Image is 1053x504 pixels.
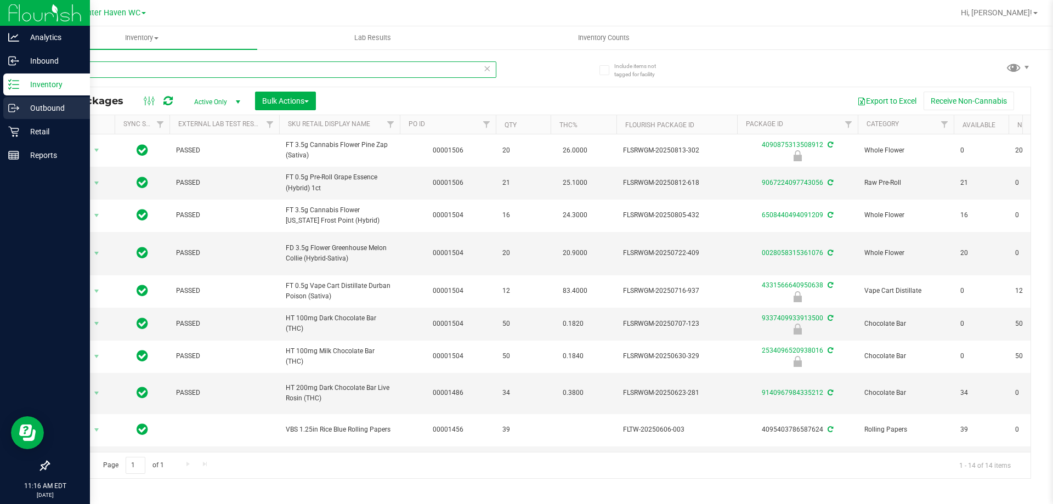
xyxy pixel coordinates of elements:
a: Filter [382,115,400,134]
span: Lab Results [339,33,406,43]
span: HT 200mg Dark Chocolate Bar Live Rosin (THC) [286,383,393,404]
iframe: Resource center [11,416,44,449]
span: 20.9000 [557,245,593,261]
a: 4331566640950638 [762,281,823,289]
span: Include items not tagged for facility [614,62,669,78]
span: Chocolate Bar [864,319,947,329]
a: Category [867,120,899,128]
span: PASSED [176,388,273,398]
span: PASSED [176,286,273,296]
a: 6508440494091209 [762,211,823,219]
inline-svg: Reports [8,150,19,161]
div: Newly Received [735,150,859,161]
span: 20 [502,145,544,156]
span: Winter Haven WC [78,8,140,18]
span: Raw Pre-Roll [864,178,947,188]
span: Vape Cart Distillate [864,286,947,296]
a: Sync Status [123,120,166,128]
span: Hi, [PERSON_NAME]! [961,8,1032,17]
a: 00001504 [433,320,463,327]
span: Sync from Compliance System [826,389,833,397]
span: Inventory [26,33,257,43]
p: 11:16 AM EDT [5,481,85,491]
span: In Sync [137,143,148,158]
span: FLSRWGM-20250813-302 [623,145,731,156]
a: Filter [936,115,954,134]
span: 50 [502,351,544,361]
span: Sync from Compliance System [826,179,833,186]
span: select [90,143,104,158]
span: 0 [960,145,1002,156]
span: Whole Flower [864,145,947,156]
span: All Packages [57,95,134,107]
span: 0.1820 [557,316,589,332]
a: 00001506 [433,179,463,186]
button: Receive Non-Cannabis [924,92,1014,110]
span: FLSRWGM-20250805-432 [623,210,731,220]
span: 20 [960,248,1002,258]
span: select [90,349,104,364]
a: 00001504 [433,287,463,295]
span: 24.3000 [557,207,593,223]
span: FT 3.5g Cannabis Flower Pine Zap (Sativa) [286,140,393,161]
inline-svg: Outbound [8,103,19,114]
a: 00001504 [433,249,463,257]
p: Retail [19,125,85,138]
button: Bulk Actions [255,92,316,110]
span: select [90,246,104,261]
p: Reports [19,149,85,162]
span: Sync from Compliance System [826,426,833,433]
span: PASSED [176,351,273,361]
span: 34 [502,388,544,398]
span: 21 [502,178,544,188]
span: PASSED [176,145,273,156]
span: HT 100mg Dark Chocolate Bar (THC) [286,313,393,334]
span: 0 [960,286,1002,296]
a: 00001456 [433,426,463,433]
inline-svg: Inventory [8,79,19,90]
span: 0 [960,351,1002,361]
span: 0.3800 [557,385,589,401]
a: Filter [151,115,169,134]
span: FT 0.5g Vape Cart Distillate Durban Poison (Sativa) [286,281,393,302]
p: [DATE] [5,491,85,499]
span: 16 [502,210,544,220]
a: Inventory [26,26,257,49]
a: Package ID [746,120,783,128]
span: In Sync [137,283,148,298]
a: 00001504 [433,211,463,219]
a: Filter [840,115,858,134]
span: 0 [960,319,1002,329]
span: In Sync [137,207,148,223]
a: Qty [505,121,517,129]
p: Inbound [19,54,85,67]
span: PASSED [176,319,273,329]
span: PASSED [176,248,273,258]
a: 9140967984335212 [762,389,823,397]
span: Bulk Actions [262,97,309,105]
span: 50 [502,319,544,329]
a: Available [963,121,995,129]
span: Sync from Compliance System [826,211,833,219]
a: 00001504 [433,352,463,360]
span: FLSRWGM-20250812-618 [623,178,731,188]
span: select [90,208,104,223]
span: 0.1840 [557,348,589,364]
span: select [90,386,104,401]
p: Analytics [19,31,85,44]
span: HT 100mg Milk Chocolate Bar (THC) [286,346,393,367]
input: 1 [126,457,145,474]
a: Inventory Counts [488,26,719,49]
a: Lab Results [257,26,488,49]
span: Page of 1 [94,457,173,474]
span: Sync from Compliance System [826,249,833,257]
a: 00001506 [433,146,463,154]
span: Sync from Compliance System [826,141,833,149]
span: 39 [502,424,544,435]
span: select [90,175,104,191]
p: Outbound [19,101,85,115]
span: 83.4000 [557,283,593,299]
p: Inventory [19,78,85,91]
a: Flourish Package ID [625,121,694,129]
div: 4095403786587624 [735,424,859,435]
